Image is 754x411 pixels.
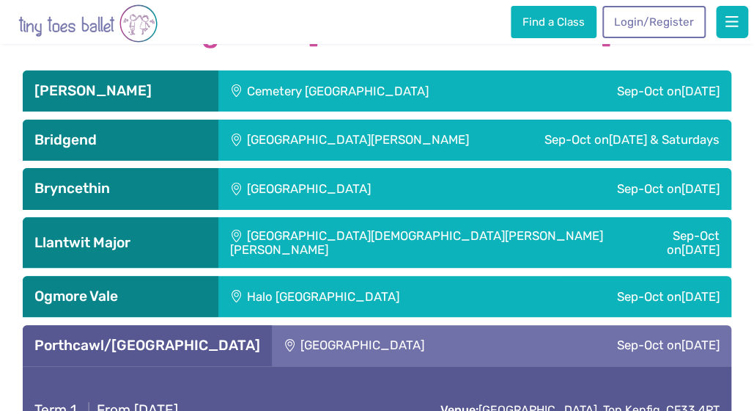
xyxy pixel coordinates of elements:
span: [DATE] [681,338,720,352]
span: [DATE] [681,181,720,196]
img: tiny toes ballet [18,3,158,44]
a: Find a Class [511,6,596,38]
span: [DATE] [681,289,720,304]
div: [GEOGRAPHIC_DATA][PERSON_NAME] [218,120,510,161]
h3: Ogmore Vale [34,288,207,305]
div: Halo [GEOGRAPHIC_DATA] [218,276,528,317]
div: Sep-Oct on [528,276,731,317]
span: [DATE] & Saturdays [609,132,720,147]
div: [GEOGRAPHIC_DATA] [272,325,532,366]
div: Sep-Oct on [619,217,731,268]
h3: [PERSON_NAME] [34,82,207,100]
strong: Bridgend & [GEOGRAPHIC_DATA] [23,16,731,48]
span: [DATE] [681,84,720,98]
div: Sep-Oct on [545,70,731,112]
h3: Bridgend [34,131,207,149]
div: Sep-Oct on [531,325,731,366]
h3: Porthcawl/[GEOGRAPHIC_DATA] [34,337,260,354]
div: Sep-Oct on [509,168,731,209]
h3: Llantwit Major [34,234,207,252]
span: [DATE] [681,242,720,257]
a: Login/Register [602,6,705,38]
div: Cemetery [GEOGRAPHIC_DATA] [218,70,545,112]
div: [GEOGRAPHIC_DATA][DEMOGRAPHIC_DATA][PERSON_NAME][PERSON_NAME] [218,217,619,268]
div: Sep-Oct on [510,120,731,161]
div: [GEOGRAPHIC_DATA] [218,168,509,209]
h3: Bryncethin [34,180,207,197]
